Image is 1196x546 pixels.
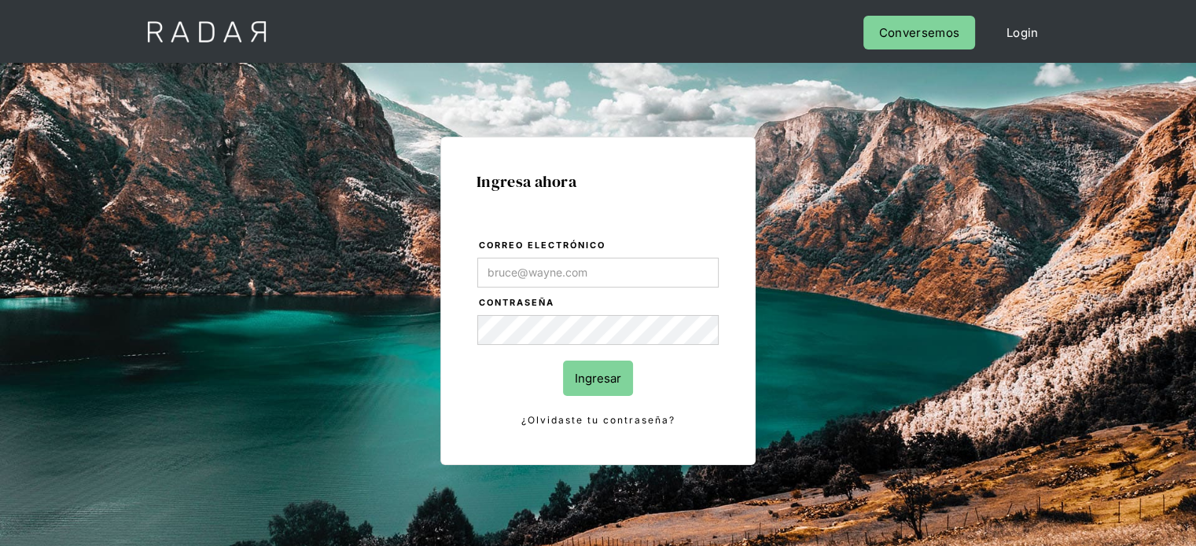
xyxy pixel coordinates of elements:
label: Correo electrónico [479,238,719,254]
a: ¿Olvidaste tu contraseña? [477,412,719,429]
a: Login [991,16,1054,49]
form: Login Form [477,237,719,429]
label: Contraseña [479,295,719,311]
input: bruce@wayne.com [477,258,719,288]
input: Ingresar [563,361,633,396]
a: Conversemos [863,16,975,49]
h1: Ingresa ahora [477,173,719,190]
